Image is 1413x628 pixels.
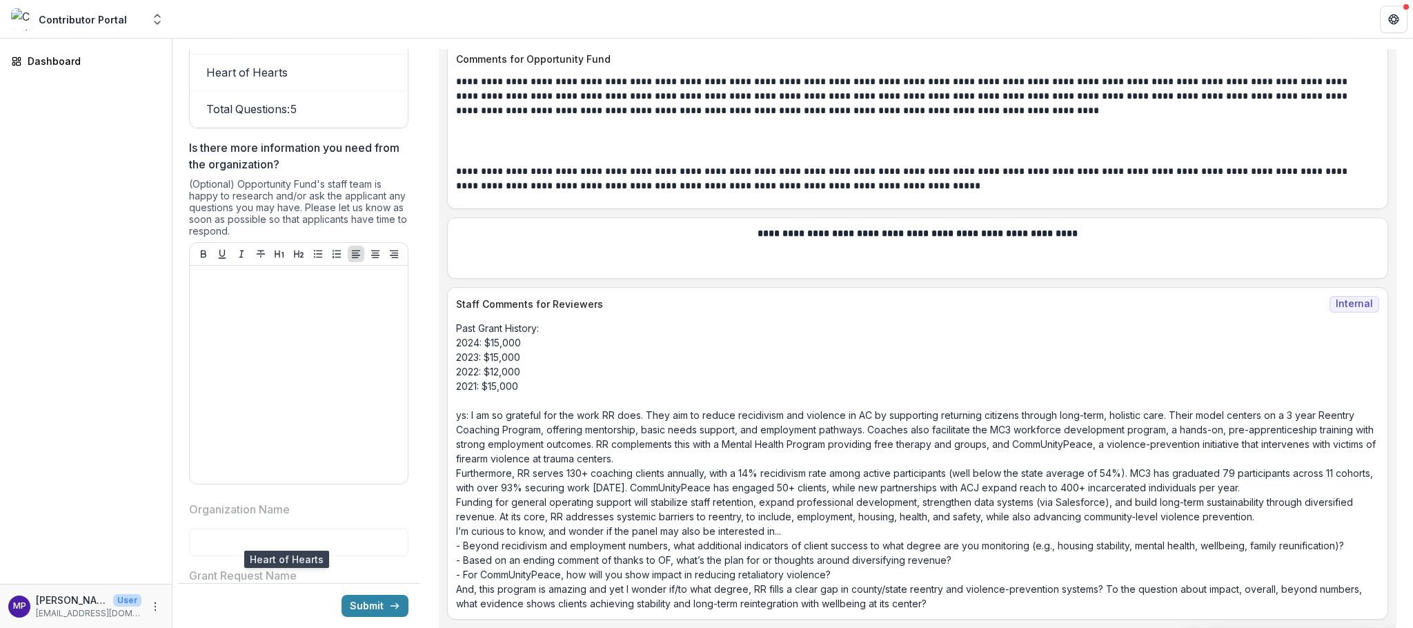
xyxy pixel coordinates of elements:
[36,593,108,607] p: [PERSON_NAME]
[113,594,141,607] p: User
[36,607,141,620] p: [EMAIL_ADDRESS][DOMAIN_NAME]
[290,246,307,262] button: Heading 2
[397,55,468,91] td: 1
[189,567,297,584] p: Grant Request Name
[367,246,384,262] button: Align Center
[214,246,230,262] button: Underline
[456,52,1374,66] p: Comments for Opportunity Fund
[1330,296,1379,313] span: Internal
[189,501,290,518] p: Organization Name
[190,55,397,91] td: Heart of Hearts
[6,50,166,72] a: Dashboard
[271,246,288,262] button: Heading 1
[189,139,400,173] p: Is there more information you need from the organization?
[253,246,269,262] button: Strike
[342,595,408,617] button: Submit
[195,246,212,262] button: Bold
[456,321,1379,611] p: Past Grant History: 2024: $15,000 2023: $15,000 2022: $12,000 2021: $15,000 ys: I am so grateful ...
[456,297,1324,311] p: Staff Comments for Reviewers
[28,54,155,68] div: Dashboard
[189,178,408,242] div: (Optional) Opportunity Fund's staff team is happy to research and/or ask the applicant any questi...
[147,598,164,615] button: More
[1380,6,1407,33] button: Get Help
[348,246,364,262] button: Align Left
[13,602,26,611] div: Marge Petruska
[386,246,402,262] button: Align Right
[11,8,33,30] img: Contributor Portal
[233,246,250,262] button: Italicize
[328,246,345,262] button: Ordered List
[190,91,397,128] td: Total Questions: 5
[310,246,326,262] button: Bullet List
[39,12,127,27] div: Contributor Portal
[148,6,167,33] button: Open entity switcher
